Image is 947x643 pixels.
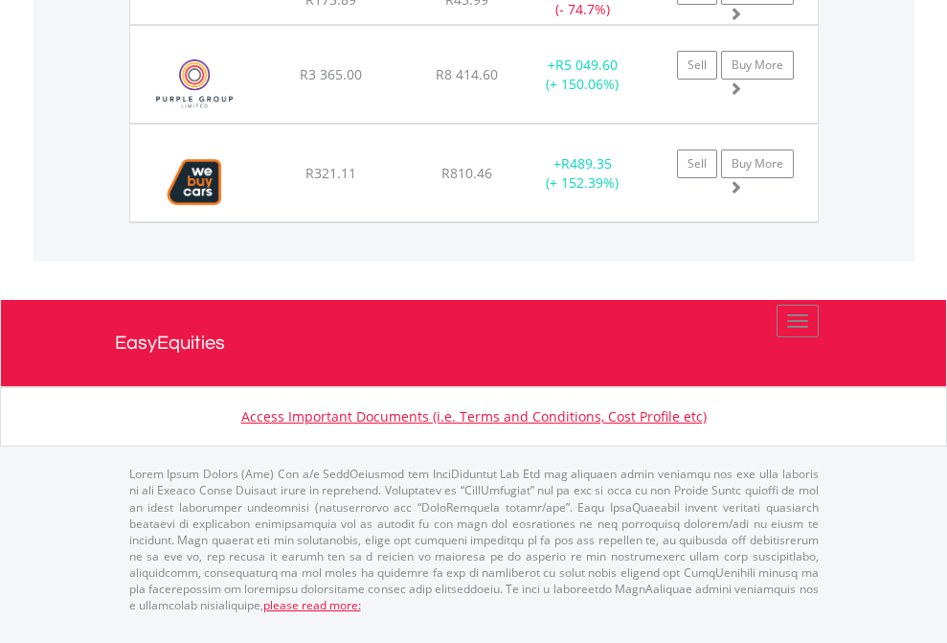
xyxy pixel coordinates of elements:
span: R8 414.60 [436,65,498,83]
img: EQU.ZA.WBC.png [140,149,250,217]
p: Lorem Ipsum Dolors (Ame) Con a/e SeddOeiusmod tem InciDiduntut Lab Etd mag aliquaen admin veniamq... [129,466,819,613]
div: + (+ 150.06%) [523,56,643,94]
a: Sell [677,149,717,178]
a: Access Important Documents (i.e. Terms and Conditions, Cost Profile etc) [241,407,707,425]
span: R321.11 [305,164,356,182]
span: R3 365.00 [300,65,362,83]
span: R5 049.60 [555,56,618,74]
img: EQU.ZA.PPE.png [140,50,250,118]
a: Buy More [721,149,794,178]
div: + (+ 152.39%) [523,154,643,193]
a: Buy More [721,51,794,80]
span: R489.35 [561,154,612,172]
a: Sell [677,51,717,80]
span: R810.46 [441,164,492,182]
a: EasyEquities [115,300,833,386]
a: please read more: [263,597,361,613]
